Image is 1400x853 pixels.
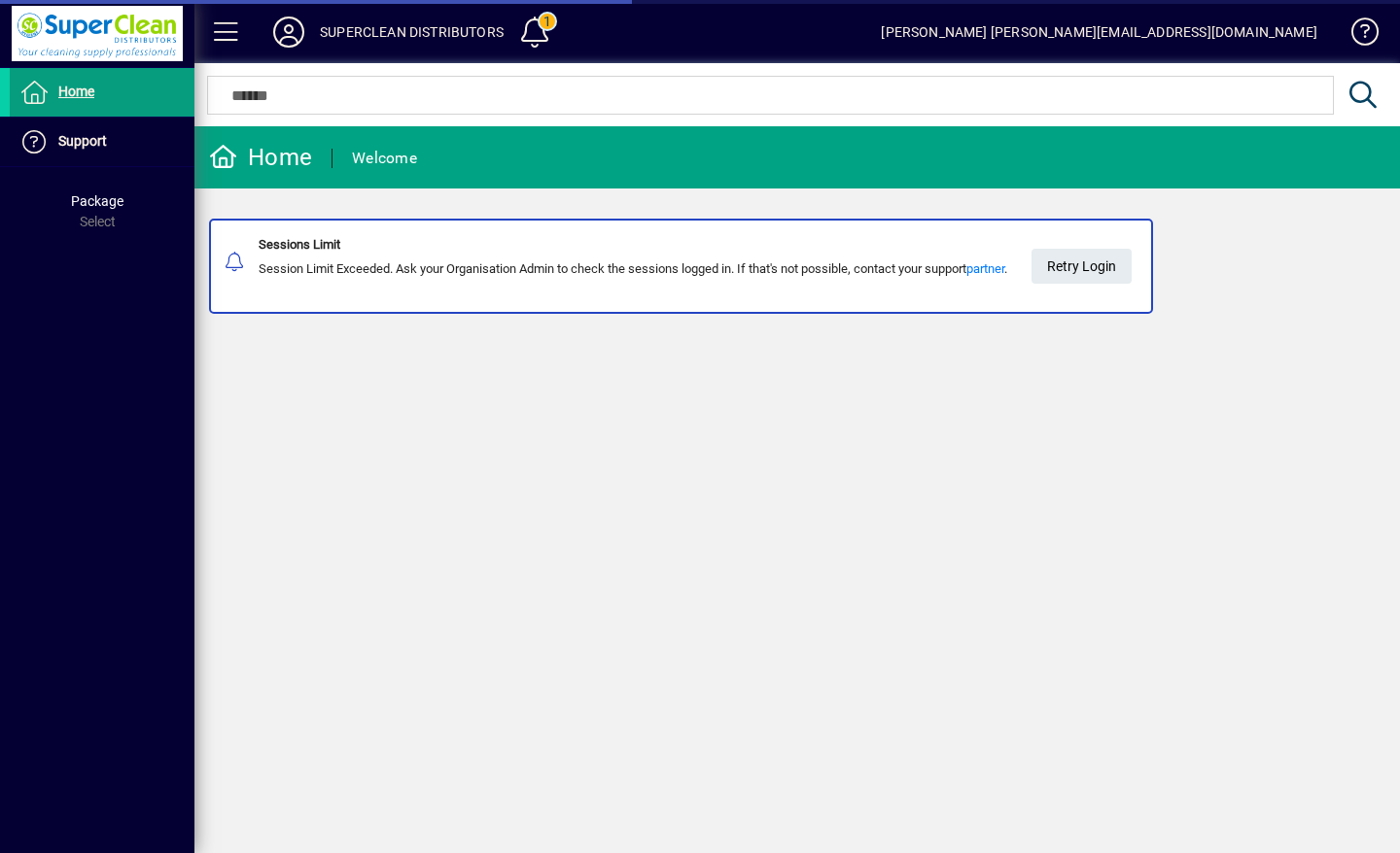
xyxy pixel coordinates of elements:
[881,17,1317,48] div: [PERSON_NAME] [PERSON_NAME][EMAIL_ADDRESS][DOMAIN_NAME]
[58,84,94,99] span: Home
[258,15,320,50] button: Profile
[259,235,1007,255] div: Sessions Limit
[1337,4,1376,67] a: Knowledge Base
[58,133,107,149] span: Support
[259,259,1007,279] div: Session Limit Exceeded. Ask your Organisation Admin to check the sessions logged in. If that's no...
[966,261,1004,276] a: partner
[1047,251,1116,283] span: Retry Login
[71,193,123,209] span: Package
[352,143,417,174] div: Welcome
[194,219,1400,314] app-alert-notification-menu-item: Sessions Limit
[1032,249,1132,284] button: Retry Login
[320,17,504,48] div: SUPERCLEAN DISTRIBUTORS
[10,118,194,166] a: Support
[209,142,312,173] div: Home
